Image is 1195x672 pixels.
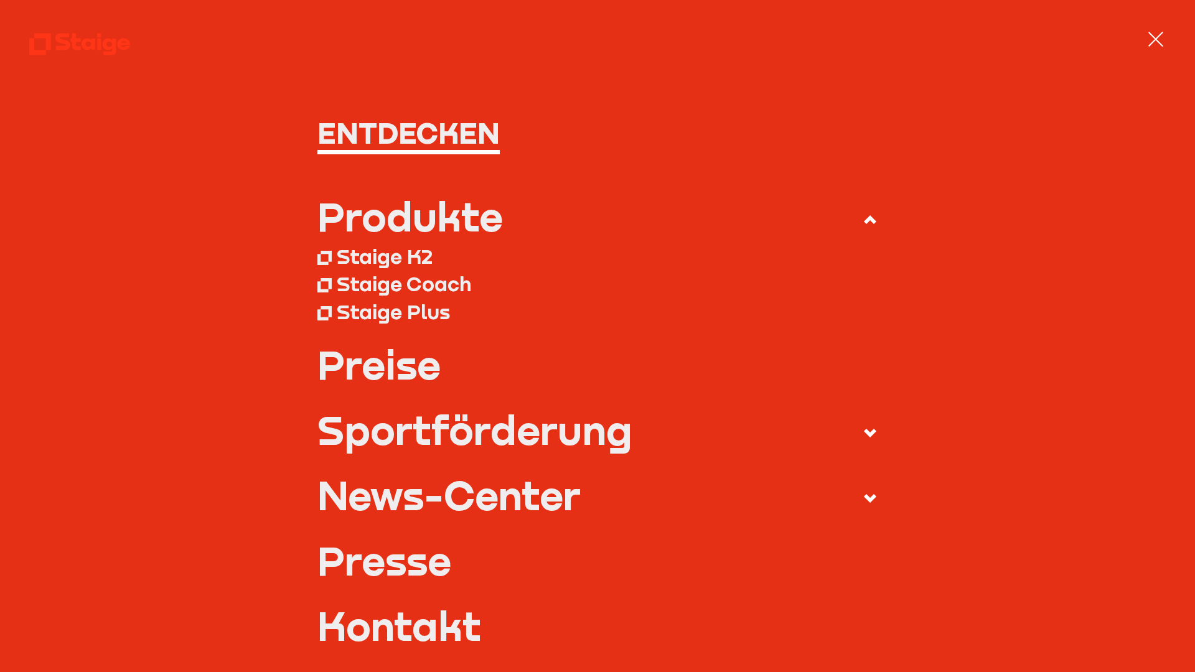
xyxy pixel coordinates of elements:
div: Sportförderung [317,410,632,449]
a: Preise [317,345,878,384]
div: Staige Coach [337,271,471,296]
div: Staige Plus [337,299,450,324]
a: Staige Plus [317,297,878,325]
div: News-Center [317,475,581,515]
a: Staige Coach [317,270,878,298]
div: Staige K2 [337,244,433,269]
a: Staige K2 [317,242,878,270]
div: Produkte [317,197,503,236]
a: Kontakt [317,606,878,645]
a: Presse [317,541,878,580]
